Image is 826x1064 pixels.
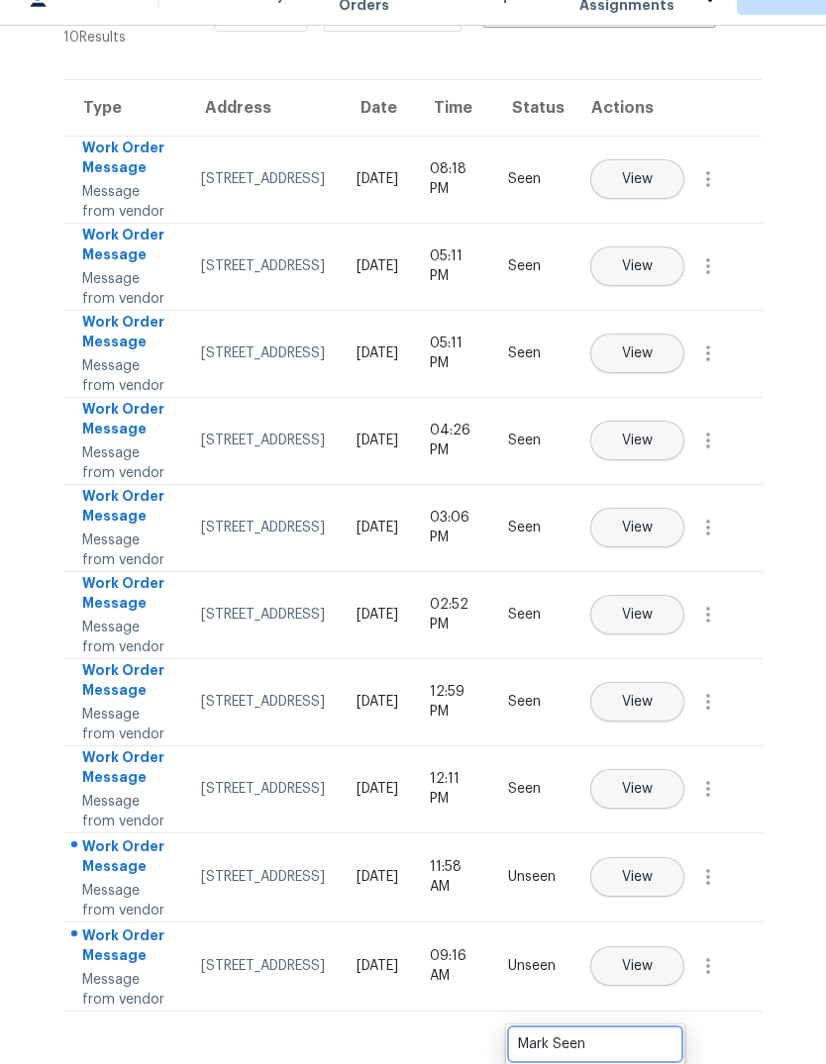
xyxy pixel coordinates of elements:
[508,867,556,887] div: Unseen
[357,518,398,537] div: [DATE]
[357,431,398,450] div: [DATE]
[508,431,556,450] div: Seen
[622,259,653,274] span: View
[201,431,325,450] div: [STREET_ADDRESS]
[82,531,169,570] div: Message from vendor
[508,343,556,363] div: Seen
[82,225,169,269] div: Work Order Message
[82,312,169,356] div: Work Order Message
[508,956,556,976] div: Unseen
[590,857,684,897] button: View
[430,946,476,986] div: 09:16 AM
[357,956,398,976] div: [DATE]
[82,269,169,309] div: Message from vendor
[82,970,169,1010] div: Message from vendor
[571,80,763,136] th: Actions
[590,246,684,286] button: View
[508,169,556,189] div: Seen
[430,508,476,547] div: 03:06 PM
[201,518,325,537] div: [STREET_ADDRESS]
[201,779,325,799] div: [STREET_ADDRESS]
[622,608,653,623] span: View
[430,421,476,460] div: 04:26 PM
[201,169,325,189] div: [STREET_ADDRESS]
[414,80,492,136] th: Time
[82,573,169,618] div: Work Order Message
[430,159,476,199] div: 08:18 PM
[622,782,653,797] span: View
[430,334,476,373] div: 05:11 PM
[590,595,684,634] button: View
[82,138,169,182] div: Work Order Message
[201,692,325,712] div: [STREET_ADDRESS]
[82,443,169,483] div: Message from vendor
[430,246,476,286] div: 05:11 PM
[357,692,398,712] div: [DATE]
[622,346,653,361] span: View
[508,518,556,537] div: Seen
[82,881,169,920] div: Message from vendor
[201,956,325,976] div: [STREET_ADDRESS]
[82,747,169,792] div: Work Order Message
[357,256,398,276] div: [DATE]
[492,80,571,136] th: Status
[622,434,653,448] span: View
[590,682,684,722] button: View
[357,605,398,625] div: [DATE]
[82,486,169,531] div: Work Order Message
[82,705,169,744] div: Message from vendor
[201,343,325,363] div: [STREET_ADDRESS]
[357,867,398,887] div: [DATE]
[201,256,325,276] div: [STREET_ADDRESS]
[357,779,398,799] div: [DATE]
[622,870,653,885] span: View
[590,334,684,373] button: View
[82,925,169,970] div: Work Order Message
[82,399,169,443] div: Work Order Message
[508,692,556,712] div: Seen
[508,605,556,625] div: Seen
[622,521,653,535] span: View
[590,159,684,199] button: View
[430,595,476,634] div: 02:52 PM
[82,792,169,831] div: Message from vendor
[357,343,398,363] div: [DATE]
[201,867,325,887] div: [STREET_ADDRESS]
[201,605,325,625] div: [STREET_ADDRESS]
[508,779,556,799] div: Seen
[590,769,684,809] button: View
[63,28,214,48] div: 10 Results
[430,769,476,809] div: 12:11 PM
[82,660,169,705] div: Work Order Message
[518,1034,672,1054] div: Mark Seen
[622,695,653,710] span: View
[590,946,684,986] button: View
[590,421,684,460] button: View
[82,618,169,657] div: Message from vendor
[590,508,684,547] button: View
[82,182,169,222] div: Message from vendor
[82,356,169,396] div: Message from vendor
[430,682,476,722] div: 12:59 PM
[63,80,185,136] th: Type
[357,169,398,189] div: [DATE]
[622,172,653,187] span: View
[185,80,341,136] th: Address
[508,256,556,276] div: Seen
[622,959,653,974] span: View
[430,857,476,897] div: 11:58 AM
[82,836,169,881] div: Work Order Message
[341,80,414,136] th: Date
